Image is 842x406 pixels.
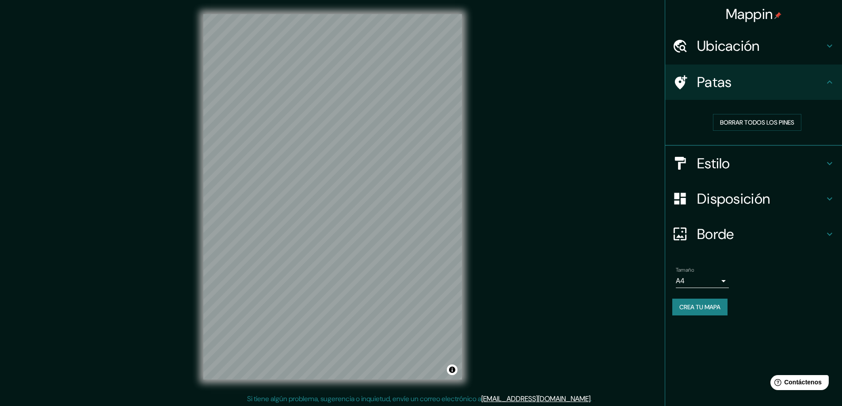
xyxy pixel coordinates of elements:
font: Estilo [697,154,730,173]
canvas: Mapa [203,14,462,379]
font: . [591,394,592,403]
font: . [592,394,593,403]
div: Ubicación [665,28,842,64]
font: Borrar todos los pines [720,118,794,126]
font: Disposición [697,190,770,208]
div: Borde [665,216,842,252]
button: Borrar todos los pines [713,114,801,131]
img: pin-icon.png [774,12,781,19]
font: Tamaño [676,266,694,273]
font: Crea tu mapa [679,303,720,311]
font: Mappin [726,5,773,23]
iframe: Lanzador de widgets de ayuda [763,372,832,396]
font: Si tiene algún problema, sugerencia o inquietud, envíe un correo electrónico a [247,394,481,403]
font: Borde [697,225,734,243]
font: Ubicación [697,37,760,55]
button: Activar o desactivar atribución [447,364,457,375]
div: Disposición [665,181,842,216]
font: Patas [697,73,732,91]
font: A4 [676,276,685,285]
div: Patas [665,65,842,100]
div: Estilo [665,146,842,181]
a: [EMAIL_ADDRESS][DOMAIN_NAME] [481,394,591,403]
div: A4 [676,274,729,288]
font: . [593,394,595,403]
button: Crea tu mapa [672,299,728,315]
